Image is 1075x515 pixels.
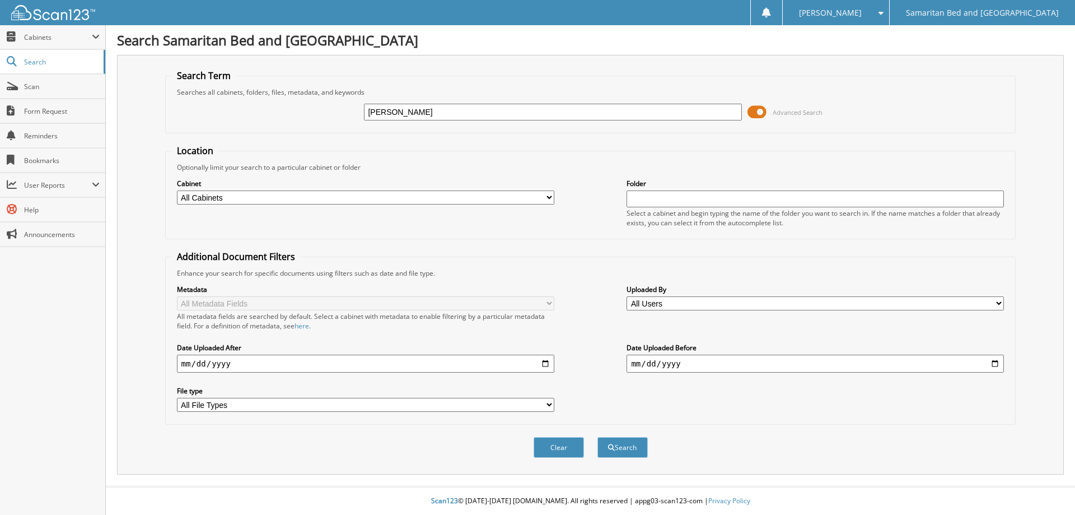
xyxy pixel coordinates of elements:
img: scan123-logo-white.svg [11,5,95,20]
label: Date Uploaded Before [627,343,1004,352]
label: Metadata [177,285,554,294]
div: Searches all cabinets, folders, files, metadata, and keywords [171,87,1010,97]
span: Cabinets [24,33,92,42]
button: Search [597,437,648,458]
span: Announcements [24,230,100,239]
input: end [627,355,1004,373]
span: Help [24,205,100,215]
span: Form Request [24,106,100,116]
span: User Reports [24,180,92,190]
label: File type [177,386,554,396]
h1: Search Samaritan Bed and [GEOGRAPHIC_DATA] [117,31,1064,49]
legend: Additional Document Filters [171,250,301,263]
iframe: Chat Widget [1019,461,1075,515]
label: Uploaded By [627,285,1004,294]
a: Privacy Policy [708,496,750,505]
label: Cabinet [177,179,554,188]
span: Scan123 [431,496,458,505]
legend: Location [171,145,219,157]
div: Select a cabinet and begin typing the name of the folder you want to search in. If the name match... [627,208,1004,228]
div: © [DATE]-[DATE] [DOMAIN_NAME]. All rights reserved | appg03-scan123-com | [106,488,1075,515]
div: Enhance your search for specific documents using filters such as date and file type. [171,268,1010,278]
span: Search [24,57,98,67]
span: Scan [24,82,100,91]
button: Clear [534,437,584,458]
span: Advanced Search [773,108,822,117]
span: Samaritan Bed and [GEOGRAPHIC_DATA] [906,10,1059,16]
div: All metadata fields are searched by default. Select a cabinet with metadata to enable filtering b... [177,312,554,331]
label: Folder [627,179,1004,188]
div: Optionally limit your search to a particular cabinet or folder [171,163,1010,172]
label: Date Uploaded After [177,343,554,352]
span: Reminders [24,131,100,141]
input: start [177,355,554,373]
span: [PERSON_NAME] [799,10,862,16]
a: here [295,321,309,331]
legend: Search Term [171,69,236,82]
span: Bookmarks [24,156,100,165]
